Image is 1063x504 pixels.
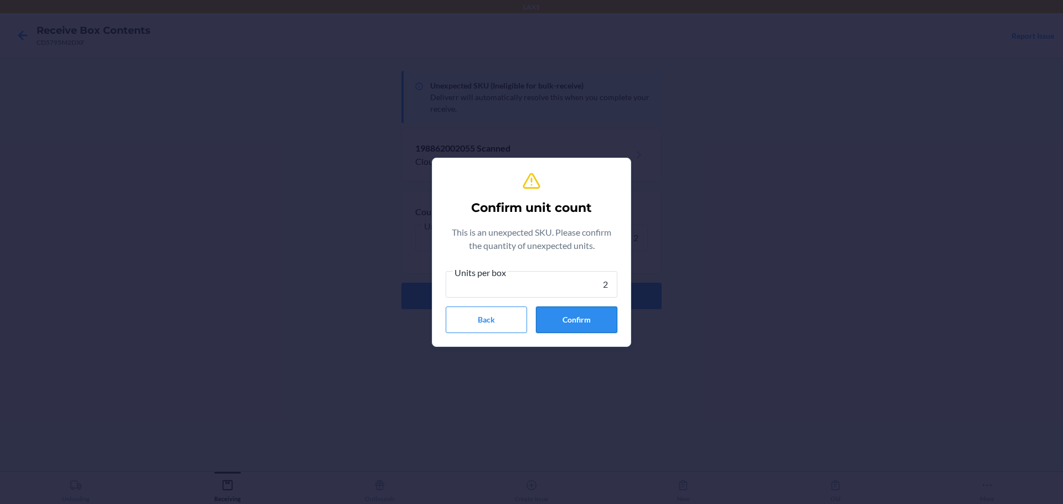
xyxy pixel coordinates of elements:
button: Confirm [536,306,617,333]
p: This is an unexpected SKU. Please confirm the quantity of unexpected units. [446,226,617,252]
button: Back [446,306,527,333]
span: Units per box [453,267,508,278]
input: Units per box [446,271,617,298]
h2: Confirm unit count [471,199,592,217]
